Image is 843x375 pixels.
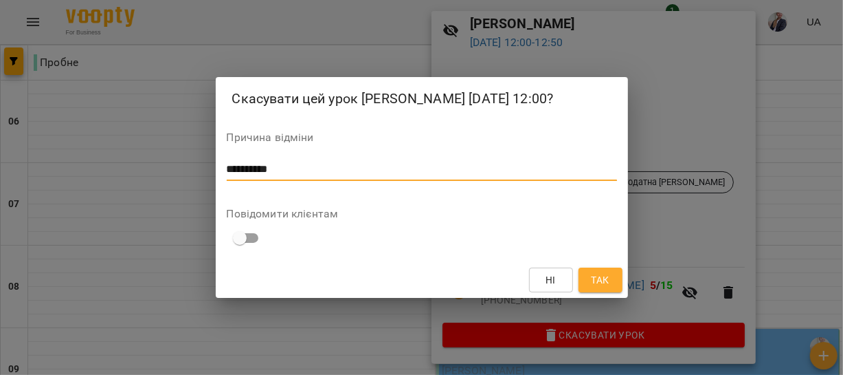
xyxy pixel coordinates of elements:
[227,208,617,219] label: Повідомити клієнтам
[227,132,617,143] label: Причина відміни
[578,268,622,292] button: Так
[529,268,573,292] button: Ні
[232,88,611,109] h2: Скасувати цей урок [PERSON_NAME] [DATE] 12:00?
[546,272,556,288] span: Ні
[591,272,609,288] span: Так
